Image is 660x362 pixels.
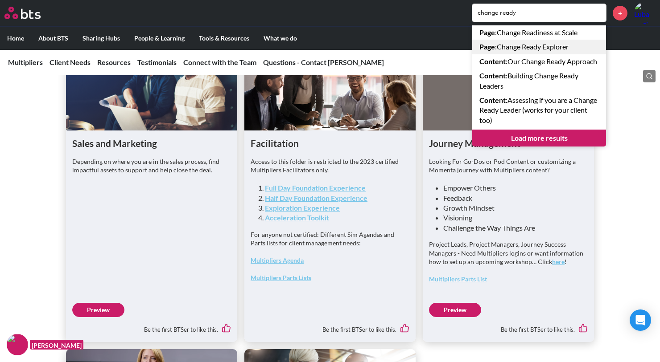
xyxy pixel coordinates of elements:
li: Growth Mindset [443,203,581,213]
a: Connect with the Team [183,58,256,66]
a: Multipliers Parts Lists [251,274,311,281]
div: Be the first BTSer to like this. [251,317,409,336]
strong: Page [479,42,495,51]
a: Resources [97,58,131,66]
p: Depending on where you are in the sales process, find impactful assets to support and help close ... [72,157,231,175]
a: Go home [4,7,57,19]
figcaption: [PERSON_NAME] [30,340,83,350]
a: Questions - Contact [PERSON_NAME] [263,58,384,66]
li: Challenge the Way Things Are [443,223,581,233]
img: F [7,334,28,355]
a: Content:Our Change Ready Approach [472,54,606,69]
a: Multipliers [8,58,43,66]
li: Visioning [443,213,581,223]
label: Sharing Hubs [75,27,127,50]
h1: Journey Management [429,137,588,150]
li: Feedback [443,193,581,203]
a: Preview [429,303,481,317]
div: Be the first BTSer to like this. [72,317,231,336]
div: Be the first BTSer to like this. [429,317,588,336]
a: Multipliers Parts List [429,275,487,283]
a: Page:Change Ready Explorer [472,40,606,54]
h1: Facilitation [251,137,409,150]
a: Acceleration Toolkit [265,213,329,222]
img: Luba Koziy [634,2,656,24]
li: Empower Others [443,183,581,193]
p: Looking For Go-Dos or Pod Content or customizing a Momenta journey with Multipliers content? [429,157,588,175]
a: + [613,6,627,20]
label: Tools & Resources [192,27,256,50]
strong: Content [479,96,506,104]
p: For anyone not certified: Different Sim Agendas and Parts lists for client management needs: [251,230,409,248]
a: Multipliers Agenda [251,256,304,264]
a: Content:Building Change Ready Leaders [472,69,606,93]
a: Testimonials [137,58,177,66]
strong: Content [479,57,506,65]
a: Profile [634,2,656,24]
div: Open Intercom Messenger [630,309,651,331]
a: Content:Assessing if you are a Change Ready Leader (works for your client too) [472,93,606,127]
a: Page:Change Readiness at Scale [472,25,606,40]
p: Project Leads, Project Managers, Journey Success Managers - Need Multipliers logins or want infor... [429,240,588,266]
a: Preview [72,303,124,317]
label: What we do [256,27,304,50]
a: here [552,258,565,265]
strong: Content [479,71,506,80]
label: People & Learning [127,27,192,50]
h1: Sales and Marketing [72,137,231,150]
a: Load more results [472,130,606,146]
img: BTS Logo [4,7,41,19]
a: Exploration Experience [265,203,340,212]
a: Full Day Foundation Experience [265,183,366,192]
a: Client Needs [49,58,91,66]
strong: Page [479,28,495,37]
p: Access to this folder is restricted to the 2023 certified Multipliers Facilitators only. [251,157,409,175]
label: About BTS [31,27,75,50]
a: Half Day Foundation Experience [265,194,367,202]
